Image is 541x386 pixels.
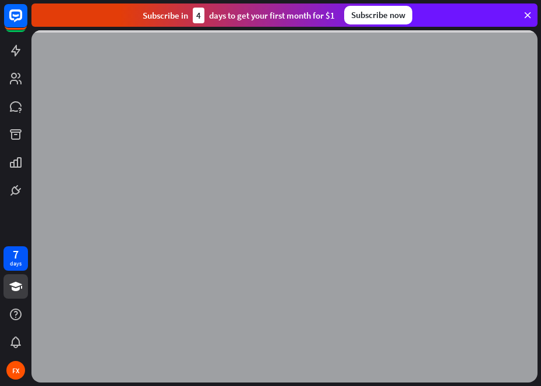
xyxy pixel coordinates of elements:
[10,260,22,268] div: days
[13,249,19,260] div: 7
[344,6,412,24] div: Subscribe now
[3,246,28,271] a: 7 days
[143,8,335,23] div: Subscribe in days to get your first month for $1
[193,8,204,23] div: 4
[6,361,25,380] div: FX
